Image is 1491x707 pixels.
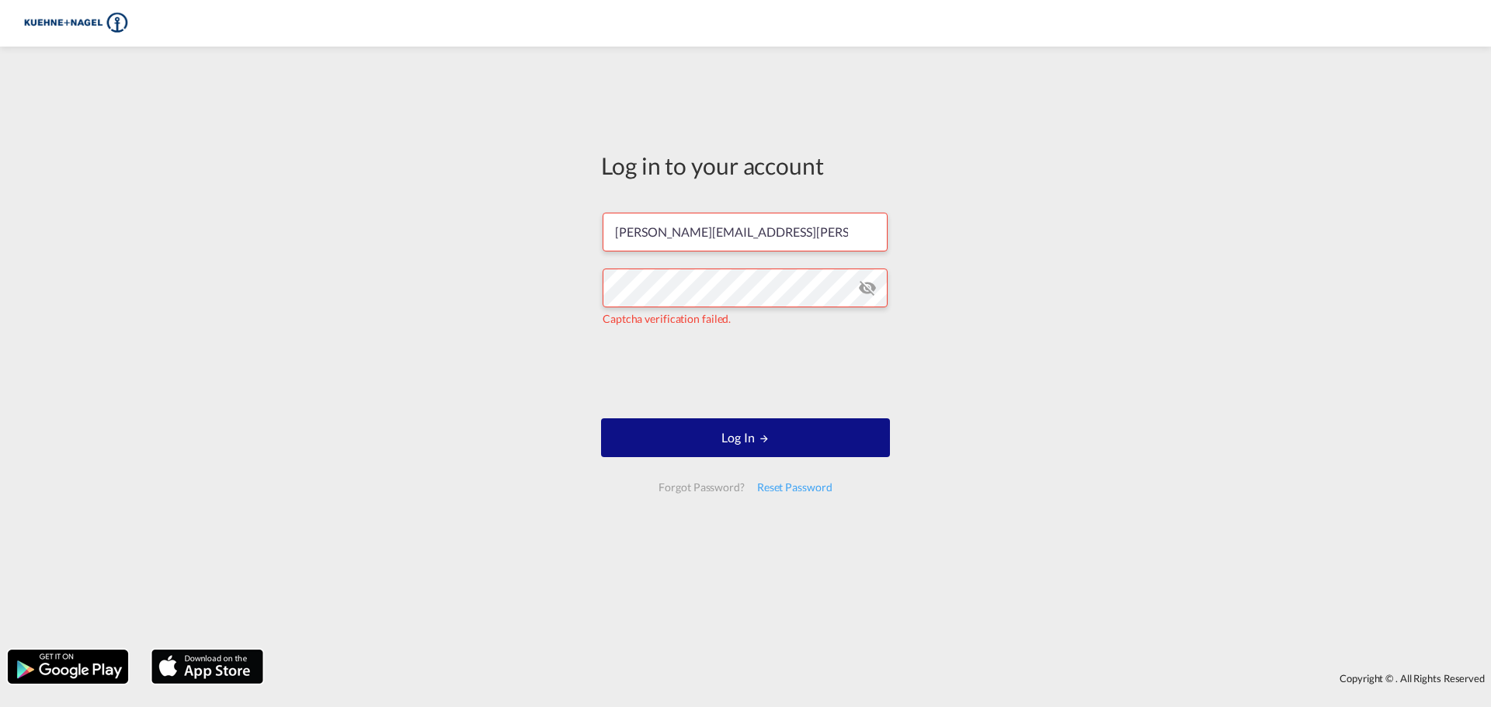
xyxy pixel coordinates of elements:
md-icon: icon-eye-off [858,279,877,297]
div: Log in to your account [601,149,890,182]
button: LOGIN [601,418,890,457]
iframe: reCAPTCHA [627,342,864,403]
img: google.png [6,648,130,685]
div: Copyright © . All Rights Reserved [271,665,1491,691]
div: Forgot Password? [652,473,750,501]
img: apple.png [150,648,265,685]
span: Captcha verification failed. [603,312,731,325]
input: Enter email/phone number [603,213,888,251]
img: 36441310f41511efafde313da40ec4a4.png [23,6,128,41]
div: Reset Password [751,473,839,501]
